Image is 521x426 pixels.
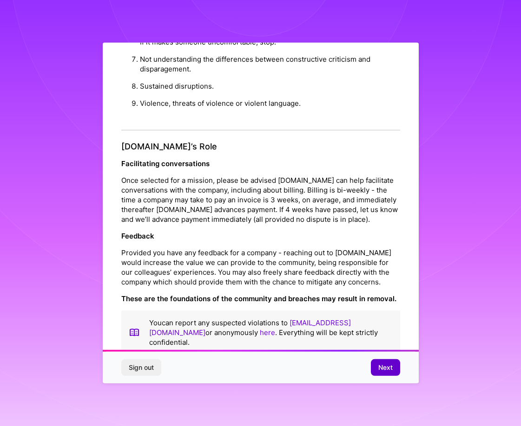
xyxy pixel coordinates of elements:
p: Provided you have any feedback for a company - reaching out to [DOMAIN_NAME] would increase the v... [121,248,400,287]
button: Next [371,359,400,376]
li: Not understanding the differences between constructive criticism and disparagement. [140,51,400,77]
strong: Facilitating conversations [121,159,210,168]
li: Sustained disruptions. [140,77,400,95]
li: Violence, threats of violence or violent language. [140,95,400,112]
strong: Feedback [121,232,154,240]
button: Sign out [121,359,161,376]
a: [EMAIL_ADDRESS][DOMAIN_NAME] [149,318,351,337]
img: book icon [129,318,140,347]
h4: [DOMAIN_NAME]’s Role [121,142,400,152]
p: You can report any suspected violations to or anonymously . Everything will be kept strictly conf... [149,318,393,347]
a: here [260,328,275,337]
p: Once selected for a mission, please be advised [DOMAIN_NAME] can help facilitate conversations wi... [121,175,400,224]
span: Next [378,363,393,372]
strong: These are the foundations of the community and breaches may result in removal. [121,294,396,303]
span: Sign out [129,363,154,372]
